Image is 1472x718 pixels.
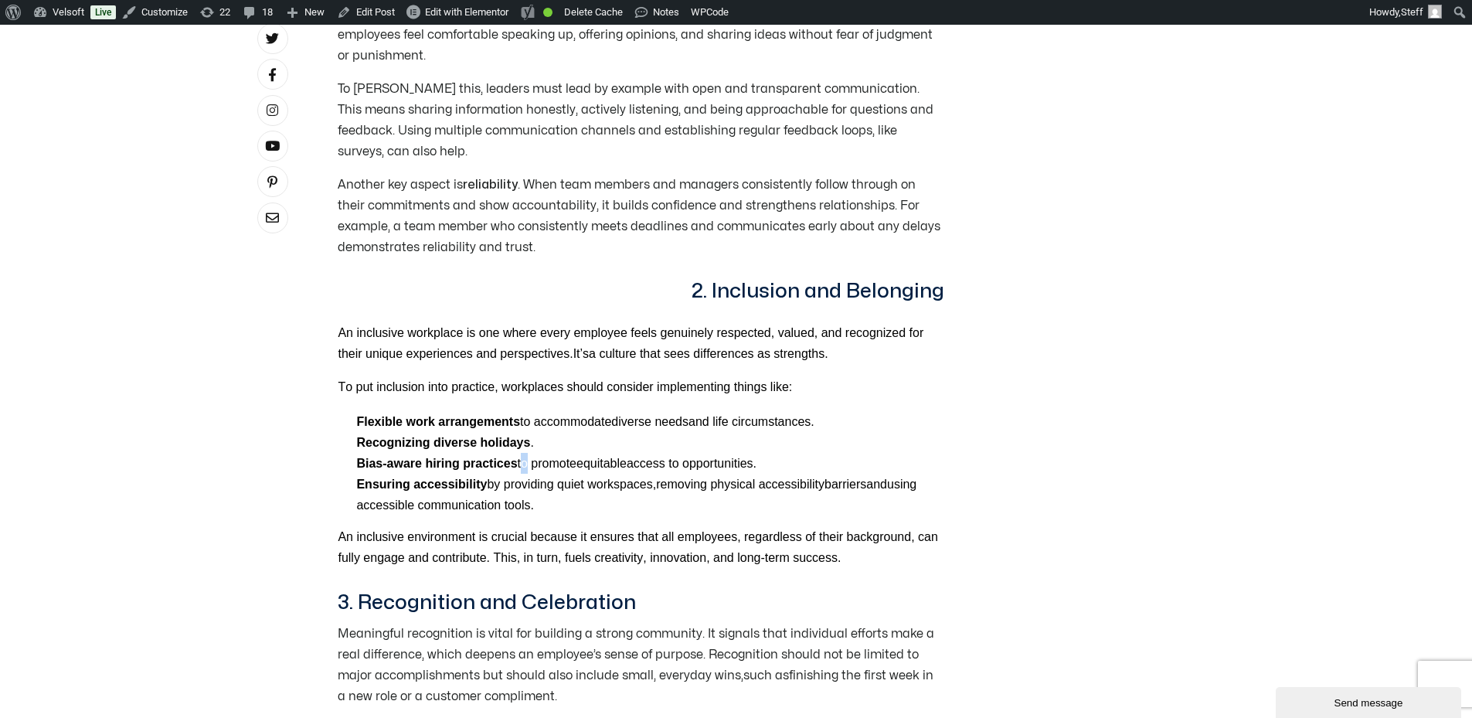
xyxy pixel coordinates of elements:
span: Steff [1401,6,1423,18]
span: Ensuring accessibility [356,478,487,491]
span: Another key aspect is [338,179,463,191]
span: to promote [518,457,576,470]
span: removing physical accessibility [656,478,824,491]
span: barriers [824,478,866,491]
span: Bias-aware hiring practices [356,457,517,470]
span: equitable [576,457,627,470]
span: a culture that sees differences as strengths. [589,347,828,360]
span: by providing quiet workspaces [487,478,652,491]
span: To put inclusion into practice, workplaces should consider implementing things like: [338,380,792,393]
span: Flexible work arrangements [356,415,520,428]
span: To [PERSON_NAME] this, leaders must lead by example with open and transparent communication. This... [338,83,933,158]
span: . When team members and managers consistently follow through on their commitments and show accoun... [338,179,940,254]
span: An inclusive workplace is one where every employee feels genuinely respected, valued, and recogni... [338,326,926,360]
span: access to opportunities. [627,457,756,470]
span: Edit with Elementor [425,6,508,18]
span: , [653,478,656,491]
span: , where employees feel comfortable speaking up, offering opinions, and sharing ideas without fear... [338,8,933,62]
div: Good [543,8,552,17]
span: . [530,436,533,449]
span: An inclusive environment is crucial because it ensures that all employees, regardless of their ba... [338,530,941,564]
h3: 3. Recognition and Celebration [338,590,944,616]
h3: 2. Inclusion and Belonging [338,278,944,305]
span: and [866,478,887,491]
span: diverse needs [611,415,688,428]
span: It’s [573,347,589,360]
span: Meaningful recognition is vital for building a strong community. It signals that individual effor... [338,628,934,682]
iframe: chat widget [1276,684,1464,718]
span: such as [743,669,789,682]
span: reliability [463,179,518,191]
a: Live [90,5,116,19]
span: to accommodate [520,415,611,428]
span: and life circumstances. [688,415,814,428]
span: Recognizing diverse holidays [356,436,530,449]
